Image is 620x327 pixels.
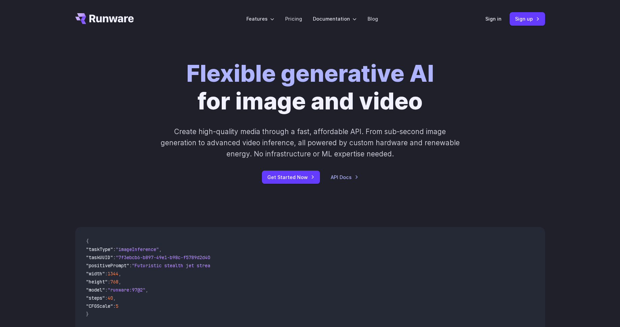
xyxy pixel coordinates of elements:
[86,271,105,277] span: "width"
[510,12,545,25] a: Sign up
[86,238,89,244] span: {
[86,295,105,301] span: "steps"
[246,15,274,23] label: Features
[186,59,434,115] h1: for image and video
[75,13,134,24] a: Go to /
[86,311,89,317] span: }
[262,171,320,184] a: Get Started Now
[331,173,358,181] a: API Docs
[86,287,105,293] span: "model"
[160,126,460,160] p: Create high-quality media through a fast, affordable API. From sub-second image generation to adv...
[368,15,378,23] a: Blog
[86,279,108,285] span: "height"
[485,15,502,23] a: Sign in
[116,303,118,309] span: 5
[113,246,116,252] span: :
[105,271,108,277] span: :
[313,15,357,23] label: Documentation
[118,279,121,285] span: ,
[105,295,108,301] span: :
[86,254,113,260] span: "taskUUID"
[186,59,434,87] strong: Flexible generative AI
[108,287,145,293] span: "runware:97@2"
[285,15,302,23] a: Pricing
[108,279,110,285] span: :
[159,246,162,252] span: ,
[86,262,129,269] span: "positivePrompt"
[108,271,118,277] span: 1344
[86,246,113,252] span: "taskType"
[118,271,121,277] span: ,
[113,295,116,301] span: ,
[113,254,116,260] span: :
[113,303,116,309] span: :
[145,287,148,293] span: ,
[105,287,108,293] span: :
[132,262,378,269] span: "Futuristic stealth jet streaking through a neon-lit cityscape with glowing purple exhaust"
[110,279,118,285] span: 768
[116,246,159,252] span: "imageInference"
[86,303,113,309] span: "CFGScale"
[116,254,218,260] span: "7f3ebcb6-b897-49e1-b98c-f5789d2d40d7"
[129,262,132,269] span: :
[108,295,113,301] span: 40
